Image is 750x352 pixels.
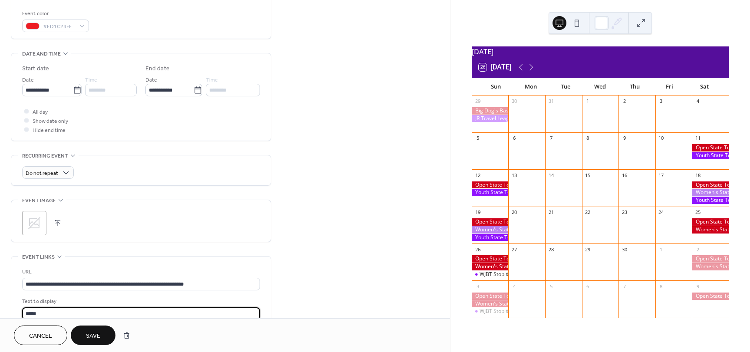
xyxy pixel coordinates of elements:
[548,172,554,178] div: 14
[692,181,729,189] div: Open State Tournament
[472,234,509,241] div: Youth State Tournament
[548,246,554,253] div: 28
[585,98,591,105] div: 1
[22,49,61,59] span: Date and time
[22,9,87,18] div: Event color
[22,151,68,161] span: Recurring event
[692,218,729,226] div: Open State Tournament
[472,308,509,315] div: WJBT Stop #10 Derby Lanes
[621,98,628,105] div: 2
[692,144,729,151] div: Open State Tournament
[474,246,481,253] div: 26
[585,209,591,216] div: 22
[511,135,517,141] div: 6
[480,271,544,278] div: WJBT Stop # 9 Flicks N Pins
[621,283,628,289] div: 7
[472,189,509,196] div: Youth State Tournament
[474,283,481,289] div: 3
[71,326,115,345] button: Save
[658,135,664,141] div: 10
[474,135,481,141] div: 5
[585,172,591,178] div: 15
[694,283,701,289] div: 9
[33,126,66,135] span: Hide end time
[476,61,514,73] button: 26[DATE]
[22,211,46,235] div: ;
[658,172,664,178] div: 17
[658,98,664,105] div: 3
[694,172,701,178] div: 18
[511,283,517,289] div: 4
[511,209,517,216] div: 20
[33,117,68,126] span: Show date only
[692,226,729,234] div: Women's State Tournament
[548,283,554,289] div: 5
[511,172,517,178] div: 13
[22,267,258,276] div: URL
[511,98,517,105] div: 30
[472,300,509,308] div: Women's State Tournament
[585,283,591,289] div: 6
[474,209,481,216] div: 19
[479,78,513,95] div: Sun
[86,332,100,341] span: Save
[692,263,729,270] div: Women's State Tournament
[22,253,55,262] span: Event links
[621,246,628,253] div: 30
[583,78,618,95] div: Wed
[694,98,701,105] div: 4
[548,98,554,105] div: 31
[22,196,56,205] span: Event image
[22,64,49,73] div: Start date
[22,297,258,306] div: Text to display
[33,108,48,117] span: All day
[692,293,729,300] div: Open State Tournament
[694,246,701,253] div: 2
[480,308,562,315] div: WJBT Stop #[GEOGRAPHIC_DATA]
[472,46,729,57] div: [DATE]
[145,64,170,73] div: End date
[692,197,729,204] div: Youth State Tournament
[687,78,722,95] div: Sat
[618,78,652,95] div: Thu
[621,135,628,141] div: 9
[694,135,701,141] div: 11
[29,332,52,341] span: Cancel
[694,209,701,216] div: 25
[474,172,481,178] div: 12
[658,246,664,253] div: 1
[472,271,509,278] div: WJBT Stop # 9 Flicks N Pins
[658,209,664,216] div: 24
[472,115,509,122] div: JR Travel League Finales
[692,255,729,263] div: Open State Tournament
[206,76,218,85] span: Time
[658,283,664,289] div: 8
[14,326,67,345] button: Cancel
[26,168,58,178] span: Do not repeat
[22,76,34,85] span: Date
[472,255,509,263] div: Open State Tournament
[585,246,591,253] div: 29
[621,209,628,216] div: 23
[472,226,509,234] div: Women's State Tournament
[511,246,517,253] div: 27
[692,152,729,159] div: Youth State Tournament
[621,172,628,178] div: 16
[585,135,591,141] div: 8
[85,76,97,85] span: Time
[472,107,509,115] div: Big Dog's Bash
[652,78,687,95] div: Fri
[513,78,548,95] div: Mon
[474,98,481,105] div: 29
[692,189,729,196] div: Women's State Tournament
[472,181,509,189] div: Open State Tournament
[548,135,554,141] div: 7
[472,218,509,226] div: Open State Tournament
[472,263,509,270] div: Women's State Tournament
[43,22,75,31] span: #ED1C24FF
[548,78,583,95] div: Tue
[548,209,554,216] div: 21
[145,76,157,85] span: Date
[472,293,509,300] div: Open State Tournament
